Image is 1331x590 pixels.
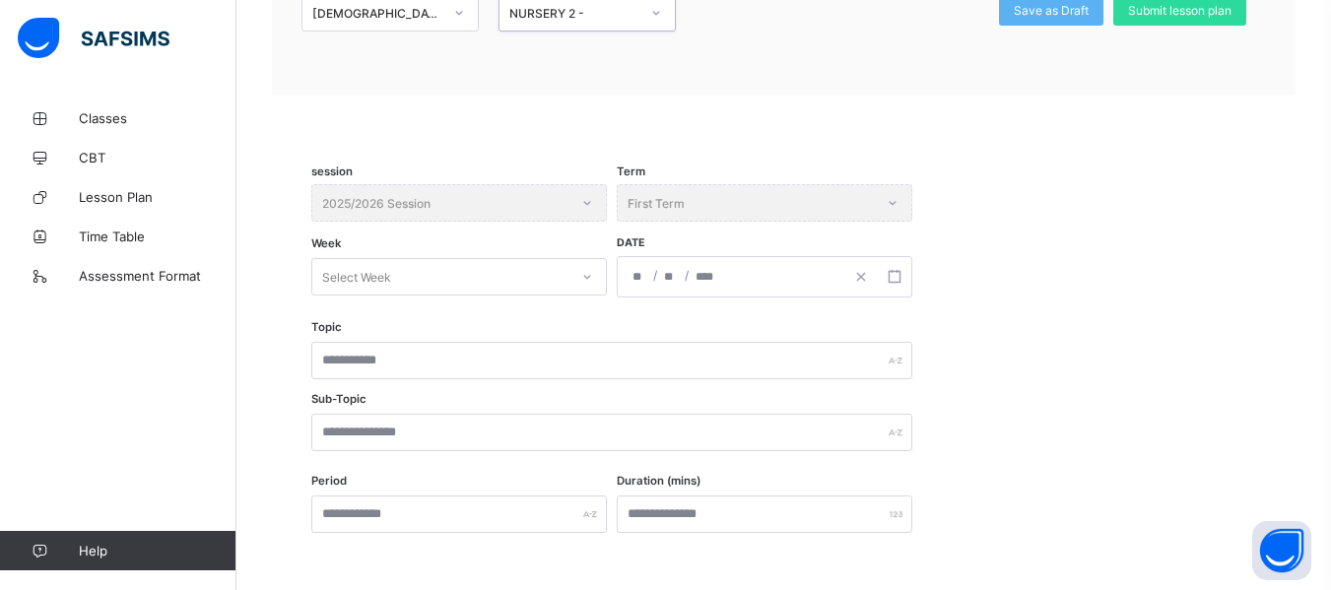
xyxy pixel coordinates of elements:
label: Period [311,474,347,488]
span: / [651,267,659,284]
span: Help [79,543,235,558]
span: Date [617,236,645,249]
span: Save as Draft [1014,3,1089,18]
span: Week [311,236,341,250]
span: Assessment Format [79,268,236,284]
span: session [311,164,353,178]
span: Lesson Plan [79,189,236,205]
label: Sub-Topic [311,392,366,406]
span: Time Table [79,229,236,244]
label: Duration (mins) [617,474,700,488]
div: Select Week [322,258,391,295]
img: safsims [18,18,169,59]
div: [DEMOGRAPHIC_DATA] Memorization (QMM) [312,6,442,21]
label: Topic [311,320,342,334]
button: Open asap [1252,521,1311,580]
span: CBT [79,150,236,165]
span: Term [617,164,645,178]
span: / [683,267,691,284]
div: NURSERY 2 - [509,6,639,21]
span: Classes [79,110,236,126]
span: Submit lesson plan [1128,3,1231,18]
